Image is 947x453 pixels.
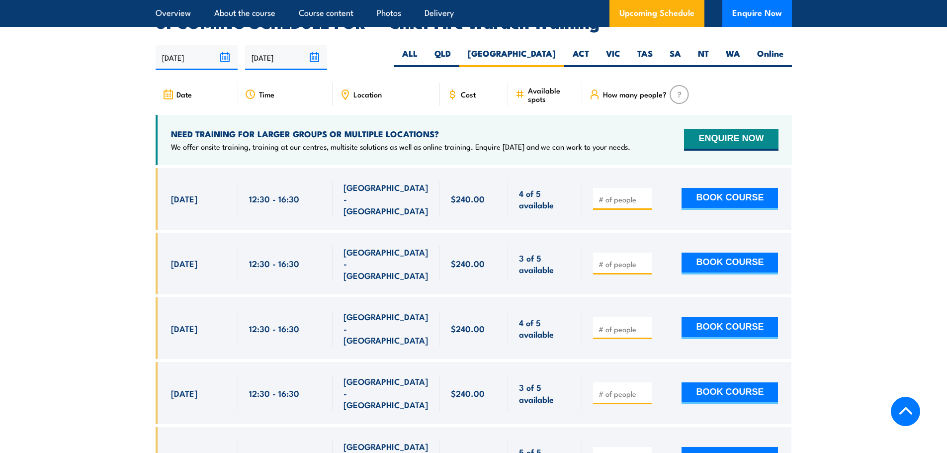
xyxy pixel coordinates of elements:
[171,323,197,334] span: [DATE]
[176,90,192,98] span: Date
[171,128,630,139] h4: NEED TRAINING FOR LARGER GROUPS OR MULTIPLE LOCATIONS?
[599,389,648,399] input: # of people
[249,323,299,334] span: 12:30 - 16:30
[451,387,485,399] span: $240.00
[259,90,274,98] span: Time
[171,258,197,269] span: [DATE]
[451,258,485,269] span: $240.00
[682,188,778,210] button: BOOK COURSE
[426,48,459,67] label: QLD
[629,48,661,67] label: TAS
[171,142,630,152] p: We offer onsite training, training at our centres, multisite solutions as well as online training...
[528,86,575,103] span: Available spots
[689,48,717,67] label: NT
[344,311,429,346] span: [GEOGRAPHIC_DATA] - [GEOGRAPHIC_DATA]
[245,45,327,70] input: To date
[249,258,299,269] span: 12:30 - 16:30
[394,48,426,67] label: ALL
[682,253,778,274] button: BOOK COURSE
[249,193,299,204] span: 12:30 - 16:30
[459,48,564,67] label: [GEOGRAPHIC_DATA]
[519,252,571,275] span: 3 of 5 available
[353,90,382,98] span: Location
[599,194,648,204] input: # of people
[599,259,648,269] input: # of people
[682,382,778,404] button: BOOK COURSE
[249,387,299,399] span: 12:30 - 16:30
[519,317,571,340] span: 4 of 5 available
[599,324,648,334] input: # of people
[749,48,792,67] label: Online
[598,48,629,67] label: VIC
[717,48,749,67] label: WA
[451,193,485,204] span: $240.00
[519,187,571,211] span: 4 of 5 available
[564,48,598,67] label: ACT
[603,90,667,98] span: How many people?
[661,48,689,67] label: SA
[171,193,197,204] span: [DATE]
[171,387,197,399] span: [DATE]
[682,317,778,339] button: BOOK COURSE
[519,381,571,405] span: 3 of 5 available
[156,45,238,70] input: From date
[344,375,429,410] span: [GEOGRAPHIC_DATA] - [GEOGRAPHIC_DATA]
[461,90,476,98] span: Cost
[344,246,429,281] span: [GEOGRAPHIC_DATA] - [GEOGRAPHIC_DATA]
[156,15,792,29] h2: UPCOMING SCHEDULE FOR - "Chief Fire Warden Training"
[344,181,429,216] span: [GEOGRAPHIC_DATA] - [GEOGRAPHIC_DATA]
[684,129,778,151] button: ENQUIRE NOW
[451,323,485,334] span: $240.00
